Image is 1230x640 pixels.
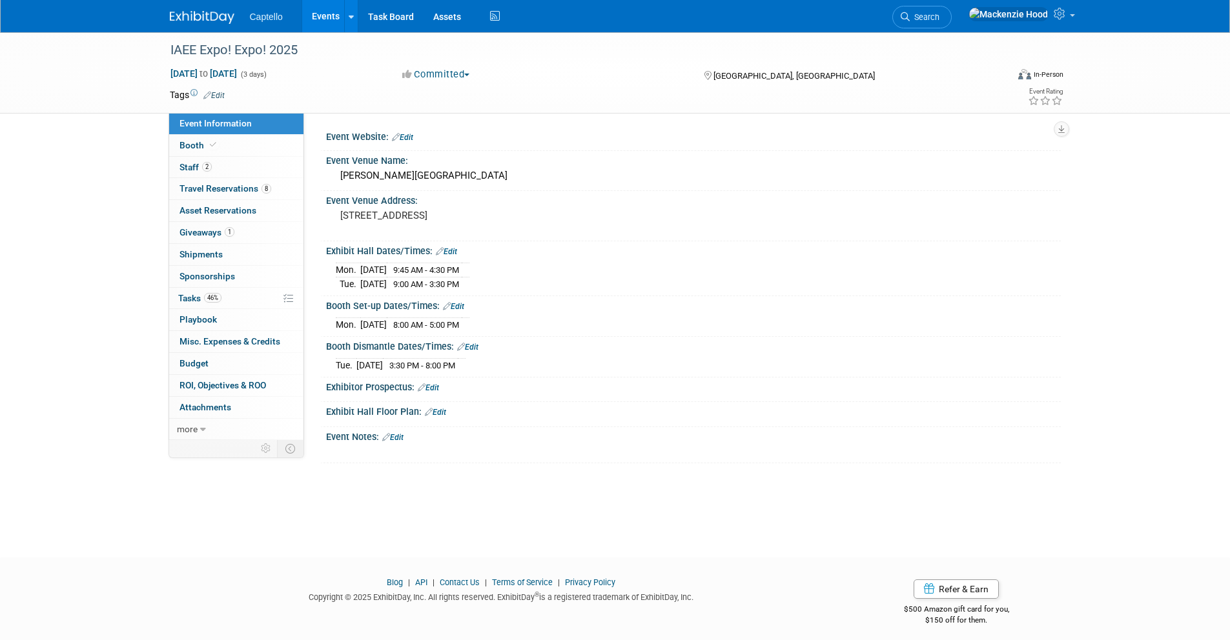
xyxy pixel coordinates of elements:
a: Edit [382,433,404,442]
span: Staff [179,162,212,172]
a: Terms of Service [492,577,553,587]
span: Budget [179,358,209,368]
div: Booth Dismantle Dates/Times: [326,337,1061,354]
td: Mon. [336,318,360,332]
span: Travel Reservations [179,183,271,194]
div: Exhibit Hall Floor Plan: [326,402,1061,419]
a: Edit [392,133,413,142]
div: Exhibitor Prospectus: [326,377,1061,394]
a: Edit [443,302,464,311]
a: Refer & Earn [914,579,999,599]
div: Event Website: [326,127,1061,144]
a: API [415,577,427,587]
td: [DATE] [360,318,387,332]
span: Tasks [178,293,221,303]
a: Sponsorships [169,266,303,287]
span: Misc. Expenses & Credits [179,336,280,346]
a: Booth [169,135,303,156]
a: Edit [203,91,225,100]
span: | [429,577,438,587]
span: Asset Reservations [179,205,256,215]
span: 3:30 PM - 8:00 PM [389,361,455,370]
a: Giveaways1 [169,222,303,243]
div: Event Venue Name: [326,151,1061,167]
span: 8 [261,184,271,194]
div: Copyright © 2025 ExhibitDay, Inc. All rights reserved. ExhibitDay is a registered trademark of Ex... [170,588,834,603]
span: [GEOGRAPHIC_DATA], [GEOGRAPHIC_DATA] [713,71,875,81]
a: Asset Reservations [169,200,303,221]
a: more [169,419,303,440]
a: Edit [425,408,446,417]
div: Event Rating [1028,88,1063,95]
span: Captello [250,12,283,22]
img: Format-Inperson.png [1018,69,1031,79]
div: IAEE Expo! Expo! 2025 [166,39,988,62]
span: (3 days) [240,70,267,79]
div: Event Venue Address: [326,191,1061,207]
a: Shipments [169,244,303,265]
a: Edit [457,343,478,352]
i: Booth reservation complete [210,141,216,148]
a: Edit [418,383,439,392]
a: Staff2 [169,157,303,178]
span: 46% [204,293,221,303]
a: Search [892,6,952,28]
a: Misc. Expenses & Credits [169,331,303,352]
a: Event Information [169,113,303,134]
span: Event Information [179,118,252,128]
span: [DATE] [DATE] [170,68,238,79]
span: | [405,577,413,587]
a: Budget [169,353,303,374]
span: 9:45 AM - 4:30 PM [393,265,459,275]
div: $500 Amazon gift card for you, [852,595,1061,625]
a: Blog [387,577,403,587]
span: 2 [202,162,212,172]
span: Search [910,12,939,22]
span: Playbook [179,314,217,325]
span: Giveaways [179,227,234,237]
span: Sponsorships [179,271,235,281]
a: Attachments [169,397,303,418]
a: Travel Reservations8 [169,178,303,199]
a: Contact Us [440,577,480,587]
td: Mon. [336,263,360,277]
div: Event Notes: [326,427,1061,444]
img: Mackenzie Hood [969,7,1049,21]
button: Committed [398,68,475,81]
a: Edit [436,247,457,256]
a: Tasks46% [169,288,303,309]
div: In-Person [1033,70,1063,79]
td: Personalize Event Tab Strip [255,440,278,457]
td: [DATE] [356,359,383,372]
div: $150 off for them. [852,615,1061,626]
a: Privacy Policy [565,577,615,587]
td: [DATE] [360,263,387,277]
span: Booth [179,140,219,150]
span: to [198,68,210,79]
span: more [177,424,198,434]
div: Exhibit Hall Dates/Times: [326,241,1061,258]
pre: [STREET_ADDRESS] [340,210,618,221]
span: | [555,577,563,587]
span: 9:00 AM - 3:30 PM [393,279,459,289]
span: 1 [225,227,234,237]
td: Tags [170,88,225,101]
td: [DATE] [360,277,387,291]
span: ROI, Objectives & ROO [179,380,266,390]
td: Toggle Event Tabs [277,440,303,457]
span: Attachments [179,402,231,412]
a: Playbook [169,309,303,330]
td: Tue. [336,359,356,372]
td: Tue. [336,277,360,291]
div: Booth Set-up Dates/Times: [326,296,1061,313]
span: 8:00 AM - 5:00 PM [393,320,459,330]
a: ROI, Objectives & ROO [169,375,303,396]
span: Shipments [179,249,223,259]
span: | [482,577,490,587]
div: Event Format [931,67,1064,86]
div: [PERSON_NAME][GEOGRAPHIC_DATA] [336,166,1051,186]
sup: ® [535,591,539,598]
img: ExhibitDay [170,11,234,24]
